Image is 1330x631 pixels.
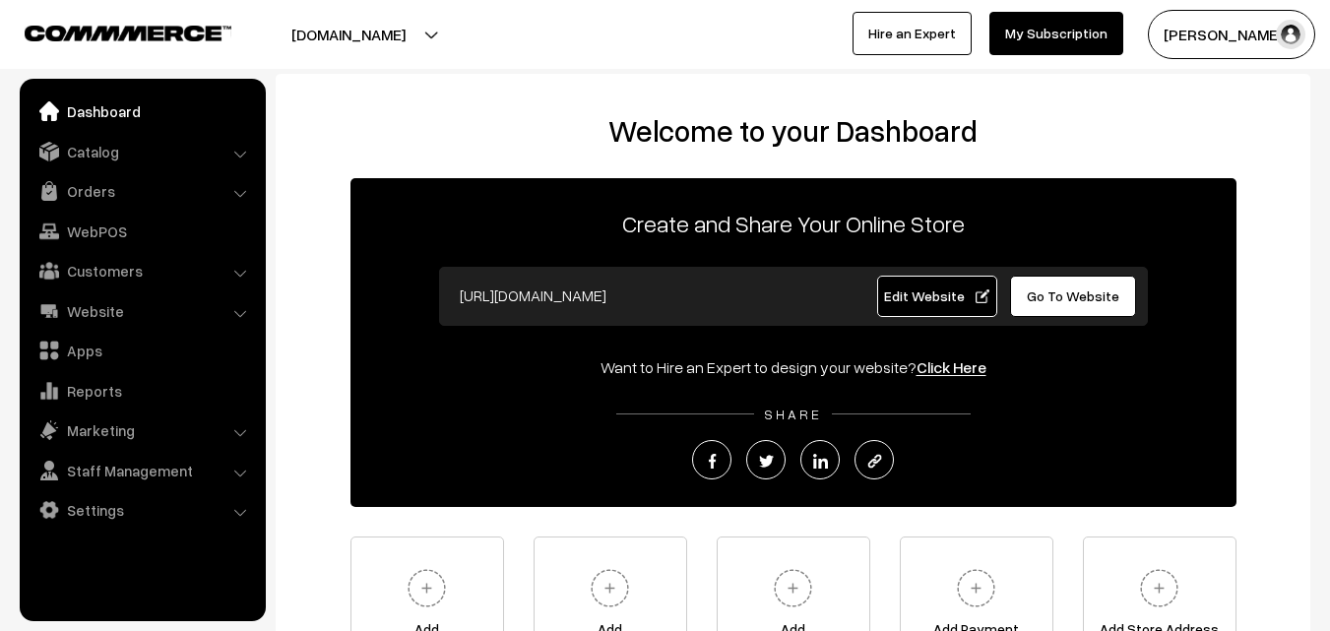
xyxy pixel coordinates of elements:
a: Edit Website [877,276,997,317]
div: Want to Hire an Expert to design your website? [350,355,1236,379]
a: Reports [25,373,259,409]
a: Hire an Expert [853,12,972,55]
a: Apps [25,333,259,368]
button: [DOMAIN_NAME] [222,10,475,59]
span: Go To Website [1027,287,1119,304]
a: Orders [25,173,259,209]
button: [PERSON_NAME] [1148,10,1315,59]
img: plus.svg [400,561,454,615]
a: Website [25,293,259,329]
p: Create and Share Your Online Store [350,206,1236,241]
a: Customers [25,253,259,288]
a: Dashboard [25,94,259,129]
a: Staff Management [25,453,259,488]
a: COMMMERCE [25,20,197,43]
h2: Welcome to your Dashboard [295,113,1291,149]
img: plus.svg [583,561,637,615]
img: COMMMERCE [25,26,231,40]
img: plus.svg [949,561,1003,615]
img: plus.svg [1132,561,1186,615]
a: Settings [25,492,259,528]
img: plus.svg [766,561,820,615]
a: Marketing [25,412,259,448]
img: user [1276,20,1305,49]
a: Go To Website [1010,276,1137,317]
a: My Subscription [989,12,1123,55]
span: Edit Website [884,287,989,304]
span: SHARE [754,406,832,422]
a: Click Here [917,357,986,377]
a: WebPOS [25,214,259,249]
a: Catalog [25,134,259,169]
